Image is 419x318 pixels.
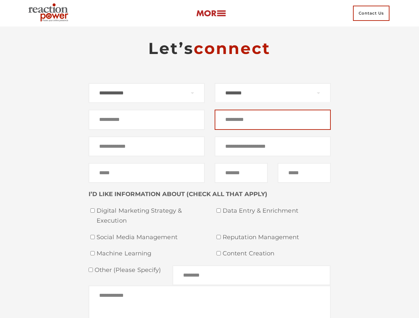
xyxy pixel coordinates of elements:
span: Content Creation [223,249,331,259]
img: more-btn.png [196,10,226,17]
span: Digital Marketing Strategy & Execution [97,206,205,226]
img: Executive Branding | Personal Branding Agency [26,1,74,25]
span: Machine Learning [97,249,205,259]
span: Other (please specify) [93,266,161,274]
span: Social Media Management [97,233,205,242]
span: Data Entry & Enrichment [223,206,331,216]
span: Reputation Management [223,233,331,242]
span: connect [194,39,271,58]
h2: Let’s [89,38,331,58]
span: Contact Us [353,6,389,21]
strong: I’D LIKE INFORMATION ABOUT (CHECK ALL THAT APPLY) [89,190,267,198]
